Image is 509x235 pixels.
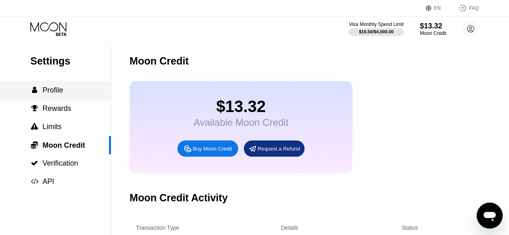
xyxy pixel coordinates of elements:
span:  [31,105,38,112]
div: Buy Moon Credit [177,140,238,157]
span: Verification [43,159,78,167]
span: Limits [43,123,62,131]
div:  [30,123,38,130]
div: Moon Credit [420,30,446,36]
div: FAQ [469,5,479,11]
span:  [31,141,38,149]
span: Profile [43,86,63,94]
div:  [30,178,38,185]
span: API [43,177,54,185]
div:  [30,141,38,149]
div: Transaction Type [136,224,179,231]
div: $16.50 / $4,000.00 [359,29,394,34]
div: Moon Credit [130,55,189,67]
div: $13.32Moon Credit [420,22,446,36]
iframe: Button to launch messaging window [477,203,503,229]
span:  [31,123,38,130]
div: Available Moon Credit [194,117,288,128]
span:  [32,86,37,94]
div: Status [402,224,418,231]
div: Buy Moon Credit [193,145,232,152]
div: EN [426,4,450,12]
div: Request a Refund [258,145,300,152]
div: $13.32 [194,97,288,116]
span:  [31,178,38,185]
div: FAQ [450,4,479,12]
div:  [30,105,38,112]
span: Rewards [43,104,71,112]
div:  [30,86,38,94]
div: $13.32 [420,22,446,30]
span:  [31,160,38,167]
div: EN [434,5,441,11]
div: Settings [30,55,111,67]
div: Visa Monthly Spend Limit [349,22,403,27]
div: Moon Credit Activity [130,192,228,204]
span: Moon Credit [43,141,85,149]
div: Visa Monthly Spend Limit$16.50/$4,000.00 [349,22,403,36]
div:  [30,160,38,167]
div: Details [281,224,298,231]
div: Request a Refund [244,140,305,157]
